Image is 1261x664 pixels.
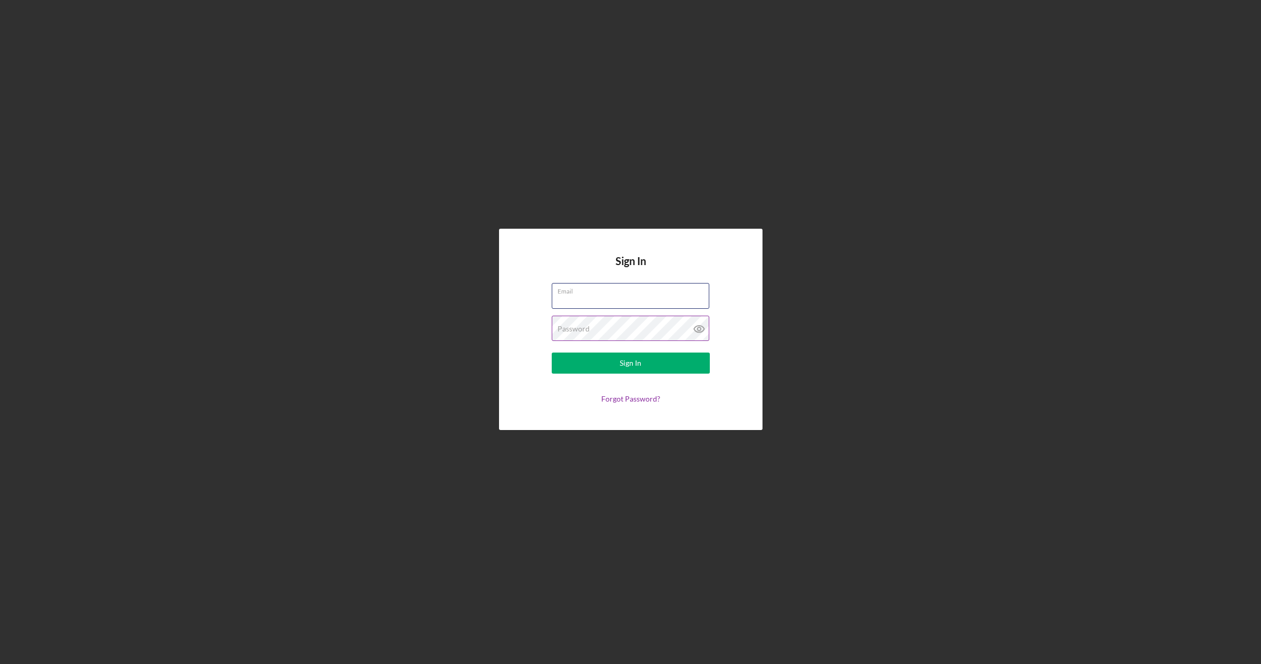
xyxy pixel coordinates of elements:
[558,284,709,295] label: Email
[615,255,646,283] h4: Sign In
[558,325,590,333] label: Password
[552,353,710,374] button: Sign In
[620,353,641,374] div: Sign In
[601,394,660,403] a: Forgot Password?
